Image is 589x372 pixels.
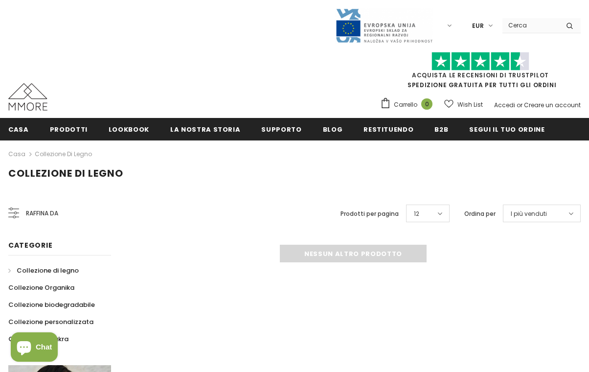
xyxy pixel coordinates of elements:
span: or [517,101,522,109]
span: EUR [472,21,484,31]
label: Prodotti per pagina [340,209,399,219]
span: Carrello [394,100,417,110]
span: Wish List [457,100,483,110]
img: Fidati di Pilot Stars [431,52,529,71]
span: Categorie [8,240,52,250]
span: Collezione di legno [8,166,123,180]
a: Restituendo [363,118,413,140]
a: Javni Razpis [335,21,433,29]
span: Collezione Organika [8,283,74,292]
a: Acquista le recensioni di TrustPilot [412,71,549,79]
span: I più venduti [511,209,547,219]
span: Collezione biodegradabile [8,300,95,309]
inbox-online-store-chat: Shopify online store chat [8,332,61,364]
span: supporto [261,125,301,134]
a: Collezione di legno [8,262,79,279]
a: Carrello 0 [380,97,437,112]
span: Raffina da [26,208,58,219]
span: B2B [434,125,448,134]
a: Collezione Organika [8,279,74,296]
a: Segui il tuo ordine [469,118,544,140]
a: Casa [8,148,25,160]
a: Collezione biodegradabile [8,296,95,313]
span: Blog [323,125,343,134]
a: Creare un account [524,101,581,109]
span: Prodotti [50,125,88,134]
a: Wish List [444,96,483,113]
a: Collezione Chakra [8,330,68,348]
span: Collezione personalizzata [8,317,93,326]
a: Blog [323,118,343,140]
a: Prodotti [50,118,88,140]
span: 12 [414,209,419,219]
span: Collezione di legno [17,266,79,275]
a: Collezione di legno [35,150,92,158]
img: Javni Razpis [335,8,433,44]
img: Casi MMORE [8,83,47,111]
a: Casa [8,118,29,140]
span: Restituendo [363,125,413,134]
span: SPEDIZIONE GRATUITA PER TUTTI GLI ORDINI [380,56,581,89]
a: supporto [261,118,301,140]
span: La nostra storia [170,125,240,134]
a: B2B [434,118,448,140]
label: Ordina per [464,209,496,219]
span: Segui il tuo ordine [469,125,544,134]
span: Lookbook [109,125,149,134]
span: 0 [421,98,432,110]
a: Accedi [494,101,515,109]
a: La nostra storia [170,118,240,140]
a: Collezione personalizzata [8,313,93,330]
input: Search Site [502,18,559,32]
a: Lookbook [109,118,149,140]
span: Casa [8,125,29,134]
